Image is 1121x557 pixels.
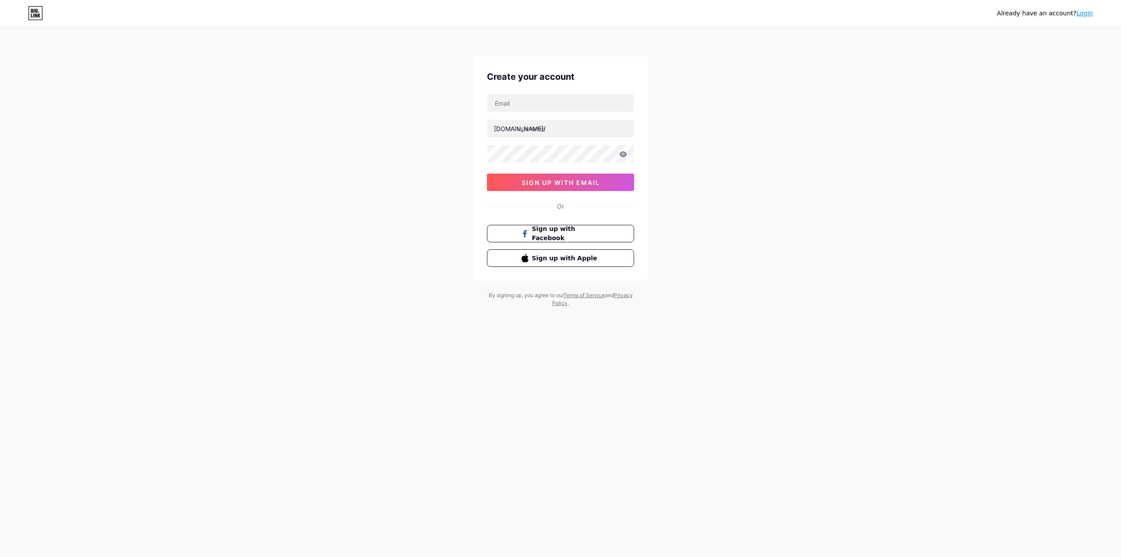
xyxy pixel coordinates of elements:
div: Or [557,202,564,211]
a: Login [1076,10,1093,17]
span: Sign up with Apple [532,254,600,263]
span: Sign up with Facebook [532,224,600,243]
span: sign up with email [522,179,600,186]
div: [DOMAIN_NAME]/ [494,124,546,133]
div: By signing up, you agree to our and . [486,291,635,307]
button: Sign up with Facebook [487,225,634,242]
div: Already have an account? [997,9,1093,18]
input: username [487,120,634,137]
button: Sign up with Apple [487,249,634,267]
button: sign up with email [487,174,634,191]
a: Terms of Service [564,292,605,298]
div: Create your account [487,70,634,83]
input: Email [487,94,634,112]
